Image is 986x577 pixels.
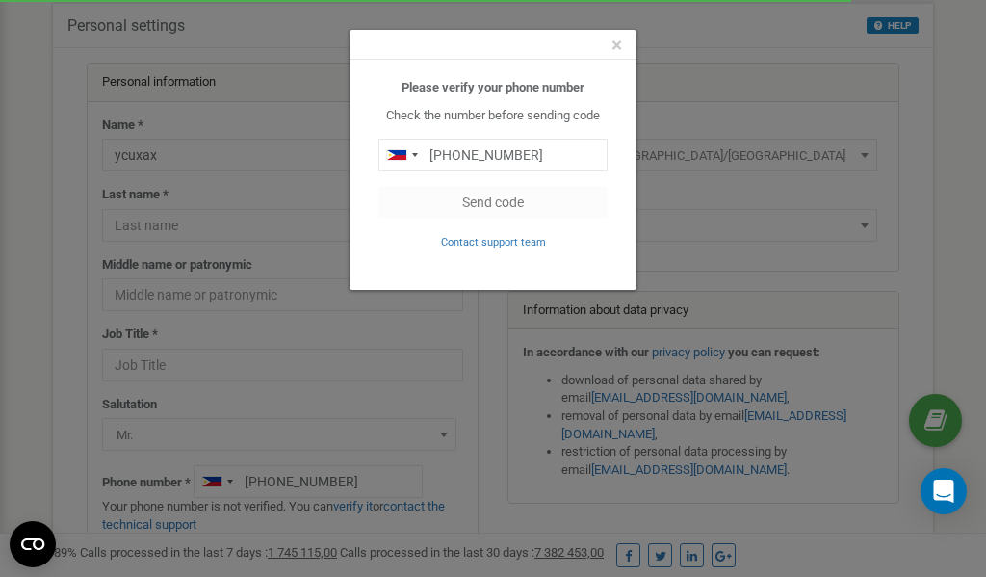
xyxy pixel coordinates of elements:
span: × [611,34,622,57]
button: Send code [378,186,608,219]
p: Check the number before sending code [378,107,608,125]
button: Close [611,36,622,56]
div: Open Intercom Messenger [921,468,967,514]
button: Open CMP widget [10,521,56,567]
b: Please verify your phone number [402,80,584,94]
input: 0905 123 4567 [378,139,608,171]
a: Contact support team [441,234,546,249]
div: Telephone country code [379,140,424,170]
small: Contact support team [441,236,546,249]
